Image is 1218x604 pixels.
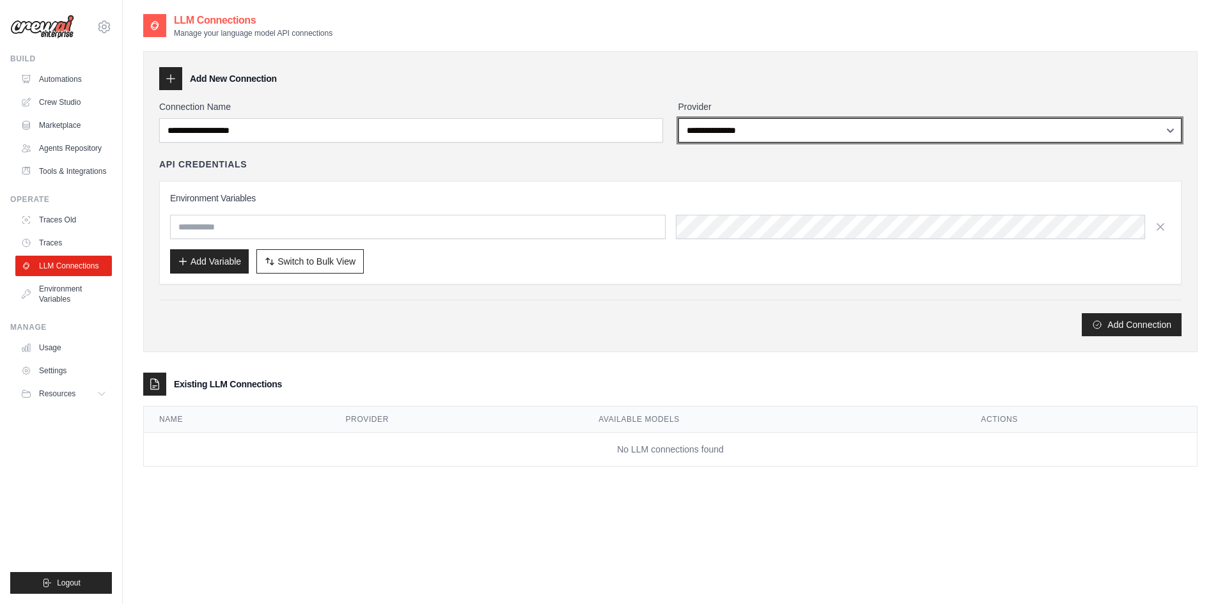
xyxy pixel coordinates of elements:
a: Tools & Integrations [15,161,112,182]
label: Provider [678,100,1182,113]
button: Logout [10,572,112,594]
button: Switch to Bulk View [256,249,364,274]
img: Logo [10,15,74,39]
a: Crew Studio [15,92,112,112]
a: LLM Connections [15,256,112,276]
button: Add Variable [170,249,249,274]
p: Manage your language model API connections [174,28,332,38]
th: Available Models [583,407,965,433]
div: Operate [10,194,112,205]
button: Add Connection [1082,313,1182,336]
th: Name [144,407,331,433]
a: Marketplace [15,115,112,136]
a: Agents Repository [15,138,112,159]
a: Environment Variables [15,279,112,309]
a: Automations [15,69,112,89]
h3: Environment Variables [170,192,1171,205]
h3: Add New Connection [190,72,277,85]
button: Resources [15,383,112,404]
td: No LLM connections found [144,433,1197,467]
h4: API Credentials [159,158,247,171]
a: Traces Old [15,210,112,230]
th: Actions [965,407,1197,433]
span: Switch to Bulk View [277,255,355,268]
a: Traces [15,233,112,253]
span: Logout [57,578,81,588]
a: Usage [15,337,112,358]
div: Build [10,54,112,64]
span: Resources [39,389,75,399]
th: Provider [331,407,584,433]
h2: LLM Connections [174,13,332,28]
label: Connection Name [159,100,663,113]
a: Settings [15,360,112,381]
h3: Existing LLM Connections [174,378,282,391]
div: Manage [10,322,112,332]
